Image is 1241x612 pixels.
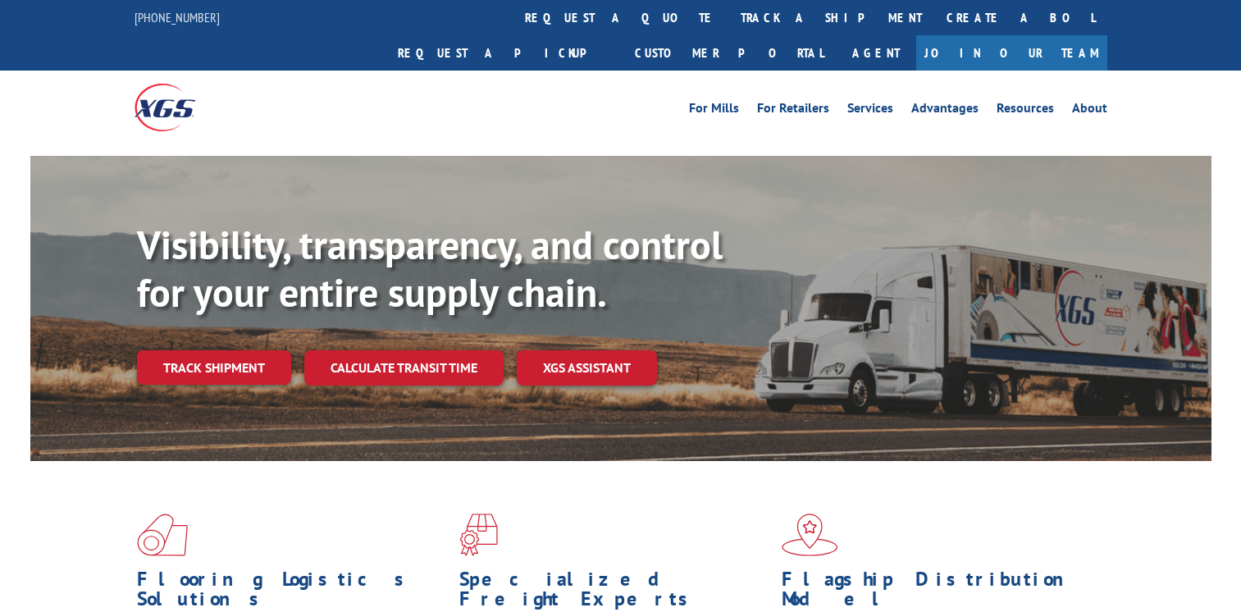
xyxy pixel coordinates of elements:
[386,35,623,71] a: Request a pickup
[1072,102,1107,120] a: About
[689,102,739,120] a: For Mills
[623,35,836,71] a: Customer Portal
[137,514,188,556] img: xgs-icon-total-supply-chain-intelligence-red
[782,514,838,556] img: xgs-icon-flagship-distribution-model-red
[137,350,291,385] a: Track shipment
[304,350,504,386] a: Calculate transit time
[137,219,723,317] b: Visibility, transparency, and control for your entire supply chain.
[135,9,220,25] a: [PHONE_NUMBER]
[757,102,829,120] a: For Retailers
[916,35,1107,71] a: Join Our Team
[517,350,657,386] a: XGS ASSISTANT
[847,102,893,120] a: Services
[836,35,916,71] a: Agent
[911,102,979,120] a: Advantages
[997,102,1054,120] a: Resources
[459,514,498,556] img: xgs-icon-focused-on-flooring-red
